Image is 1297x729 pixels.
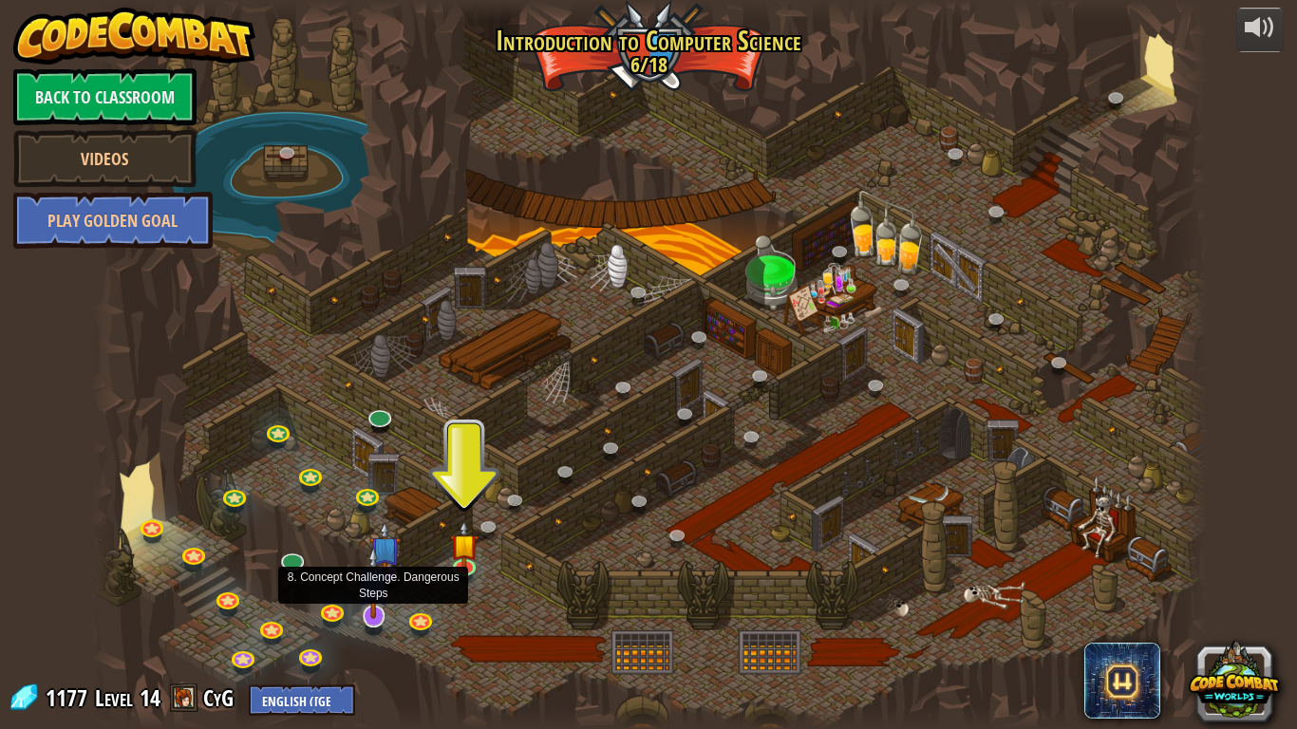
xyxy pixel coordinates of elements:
[450,520,479,569] img: level-banner-started.png
[95,682,133,714] span: Level
[140,682,160,713] span: 14
[370,521,402,575] img: level-banner-unstarted-subscriber.png
[13,68,197,125] a: Back to Classroom
[1236,8,1284,52] button: Adjust volume
[13,8,256,65] img: CodeCombat - Learn how to code by playing a game
[203,682,239,713] a: CyG
[46,682,93,713] span: 1177
[358,546,389,618] img: level-banner-unstarted-subscriber.png
[13,130,197,187] a: Videos
[13,192,213,249] a: Play Golden Goal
